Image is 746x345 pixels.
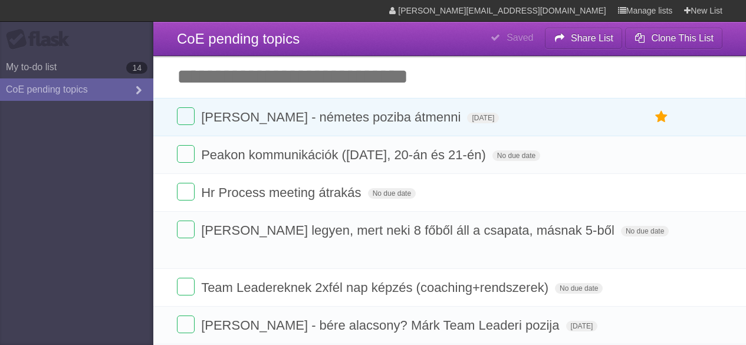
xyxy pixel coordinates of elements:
span: Peakon kommunikációk ([DATE], 20-án és 21-én) [201,147,489,162]
label: Done [177,278,195,295]
button: Clone This List [625,28,722,49]
label: Done [177,316,195,333]
b: Saved [507,32,533,42]
div: Flask [6,29,77,50]
span: No due date [555,283,603,294]
label: Star task [650,107,673,127]
label: Done [177,221,195,238]
span: Team Leadereknek 2xfél nap képzés (coaching+rendszerek) [201,280,551,295]
b: Share List [571,33,613,43]
span: CoE pending topics [177,31,300,47]
span: [DATE] [467,113,499,123]
span: [PERSON_NAME] - németes poziba átmenni [201,110,464,124]
label: Done [177,145,195,163]
span: [PERSON_NAME] legyen, mert neki 8 főből áll a csapata, másnak 5-ből [201,223,617,238]
b: Clone This List [651,33,714,43]
b: 14 [126,62,147,74]
button: Share List [545,28,623,49]
label: Done [177,107,195,125]
span: No due date [368,188,416,199]
label: Done [177,183,195,201]
span: No due date [621,226,669,236]
span: No due date [492,150,540,161]
span: [PERSON_NAME] - bére alacsony? Márk Team Leaderi pozija [201,318,562,333]
span: Hr Process meeting átrakás [201,185,364,200]
span: [DATE] [566,321,598,331]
